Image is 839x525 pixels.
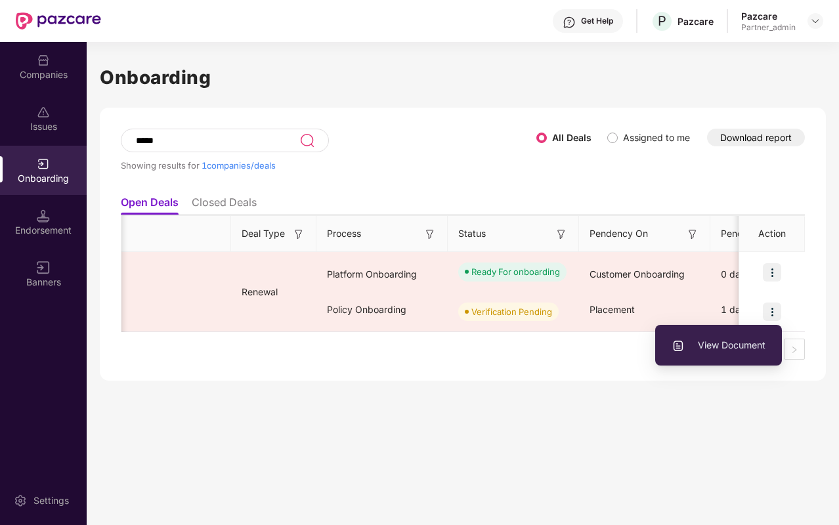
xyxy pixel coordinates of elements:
[590,268,685,280] span: Customer Onboarding
[292,228,305,241] img: svg+xml;base64,PHN2ZyB3aWR0aD0iMTYiIGhlaWdodD0iMTYiIHZpZXdCb3g9IjAgMCAxNiAxNiIgZmlsbD0ibm9uZSIgeG...
[590,304,635,315] span: Placement
[30,494,73,507] div: Settings
[710,216,809,252] th: Pendency
[192,196,257,215] li: Closed Deals
[37,157,50,171] img: svg+xml;base64,PHN2ZyB3aWR0aD0iMjAiIGhlaWdodD0iMjAiIHZpZXdCb3g9IjAgMCAyMCAyMCIgZmlsbD0ibm9uZSIgeG...
[678,15,714,28] div: Pazcare
[37,209,50,222] img: svg+xml;base64,PHN2ZyB3aWR0aD0iMTQuNSIgaGVpZ2h0PSIxNC41IiB2aWV3Qm94PSIwIDAgMTYgMTYiIGZpbGw9Im5vbm...
[784,339,805,360] li: Next Page
[739,216,805,252] th: Action
[686,228,699,241] img: svg+xml;base64,PHN2ZyB3aWR0aD0iMTYiIGhlaWdodD0iMTYiIHZpZXdCb3g9IjAgMCAxNiAxNiIgZmlsbD0ibm9uZSIgeG...
[316,292,448,327] div: Policy Onboarding
[327,226,361,241] span: Process
[202,160,276,171] span: 1 companies/deals
[710,257,809,292] div: 0 days
[672,338,765,352] span: View Document
[231,286,288,297] span: Renewal
[581,16,613,26] div: Get Help
[121,160,536,171] div: Showing results for
[458,226,486,241] span: Status
[37,106,50,119] img: svg+xml;base64,PHN2ZyBpZD0iSXNzdWVzX2Rpc2FibGVkIiB4bWxucz0iaHR0cDovL3d3dy53My5vcmcvMjAwMC9zdmciIH...
[16,12,101,30] img: New Pazcare Logo
[707,129,805,146] button: Download report
[763,263,781,282] img: icon
[741,22,796,33] div: Partner_admin
[555,228,568,241] img: svg+xml;base64,PHN2ZyB3aWR0aD0iMTYiIGhlaWdodD0iMTYiIHZpZXdCb3g9IjAgMCAxNiAxNiIgZmlsbD0ibm9uZSIgeG...
[763,303,781,321] img: icon
[471,265,560,278] div: Ready For onboarding
[784,339,805,360] button: right
[121,196,179,215] li: Open Deals
[242,226,285,241] span: Deal Type
[423,228,437,241] img: svg+xml;base64,PHN2ZyB3aWR0aD0iMTYiIGhlaWdodD0iMTYiIHZpZXdCb3g9IjAgMCAxNiAxNiIgZmlsbD0ibm9uZSIgeG...
[14,494,27,507] img: svg+xml;base64,PHN2ZyBpZD0iU2V0dGluZy0yMHgyMCIgeG1sbnM9Imh0dHA6Ly93d3cudzMub3JnLzIwMDAvc3ZnIiB3aW...
[37,54,50,67] img: svg+xml;base64,PHN2ZyBpZD0iQ29tcGFuaWVzIiB4bWxucz0iaHR0cDovL3d3dy53My5vcmcvMjAwMC9zdmciIHdpZHRoPS...
[100,63,826,92] h1: Onboarding
[552,132,592,143] label: All Deals
[721,226,788,241] span: Pendency
[623,132,690,143] label: Assigned to me
[658,13,666,29] span: P
[672,339,685,352] img: svg+xml;base64,PHN2ZyBpZD0iVXBsb2FkX0xvZ3MiIGRhdGEtbmFtZT0iVXBsb2FkIExvZ3MiIHhtbG5zPSJodHRwOi8vd3...
[18,216,231,252] th: Company/Deal Name
[810,16,821,26] img: svg+xml;base64,PHN2ZyBpZD0iRHJvcGRvd24tMzJ4MzIiIHhtbG5zPSJodHRwOi8vd3d3LnczLm9yZy8yMDAwL3N2ZyIgd2...
[590,226,648,241] span: Pendency On
[741,10,796,22] div: Pazcare
[471,305,552,318] div: Verification Pending
[299,133,314,148] img: svg+xml;base64,PHN2ZyB3aWR0aD0iMjQiIGhlaWdodD0iMjUiIHZpZXdCb3g9IjAgMCAyNCAyNSIgZmlsbD0ibm9uZSIgeG...
[710,292,809,327] div: 1 days
[37,261,50,274] img: svg+xml;base64,PHN2ZyB3aWR0aD0iMTYiIGhlaWdodD0iMTYiIHZpZXdCb3g9IjAgMCAxNiAxNiIgZmlsbD0ibm9uZSIgeG...
[790,346,798,354] span: right
[563,16,576,29] img: svg+xml;base64,PHN2ZyBpZD0iSGVscC0zMngzMiIgeG1sbnM9Imh0dHA6Ly93d3cudzMub3JnLzIwMDAvc3ZnIiB3aWR0aD...
[316,257,448,292] div: Platform Onboarding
